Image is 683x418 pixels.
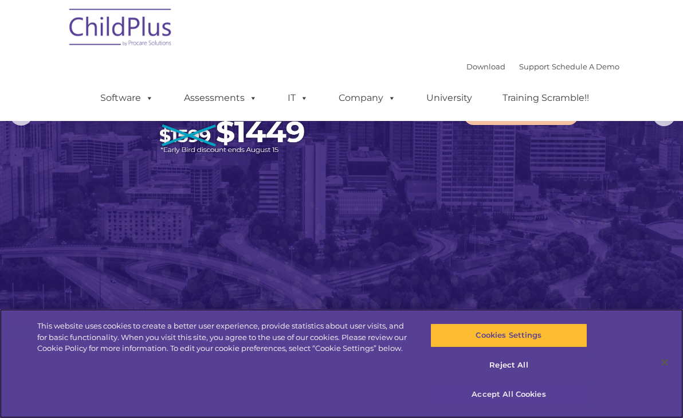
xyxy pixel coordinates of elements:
a: IT [276,87,320,110]
button: Cookies Settings [430,323,587,347]
a: Software [89,87,165,110]
a: Company [327,87,407,110]
button: Reject All [430,353,587,377]
a: Training Scramble!! [491,87,600,110]
button: Close [652,350,677,375]
a: Assessments [172,87,269,110]
a: Download [466,62,505,71]
a: University [415,87,484,110]
a: Support [519,62,549,71]
img: ChildPlus by Procare Solutions [64,1,178,58]
button: Accept All Cookies [430,382,587,407]
a: Schedule A Demo [552,62,619,71]
font: | [466,62,619,71]
div: This website uses cookies to create a better user experience, provide statistics about user visit... [37,321,410,354]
